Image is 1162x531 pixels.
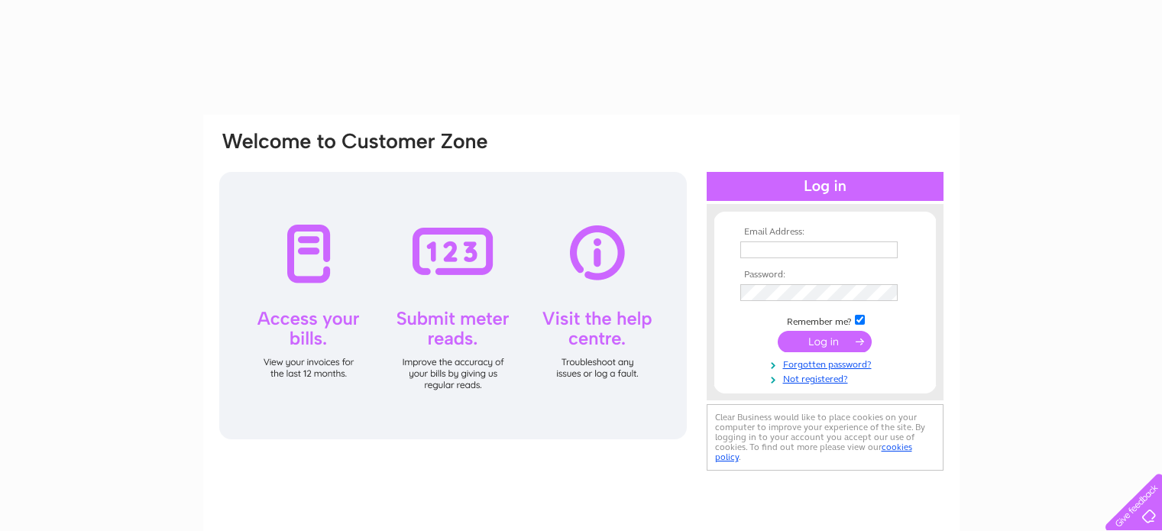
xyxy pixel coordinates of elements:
th: Email Address: [736,227,914,238]
a: Not registered? [740,371,914,385]
div: Clear Business would like to place cookies on your computer to improve your experience of the sit... [707,404,944,471]
th: Password: [736,270,914,280]
input: Submit [778,331,872,352]
a: cookies policy [715,442,912,462]
td: Remember me? [736,312,914,328]
a: Forgotten password? [740,356,914,371]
